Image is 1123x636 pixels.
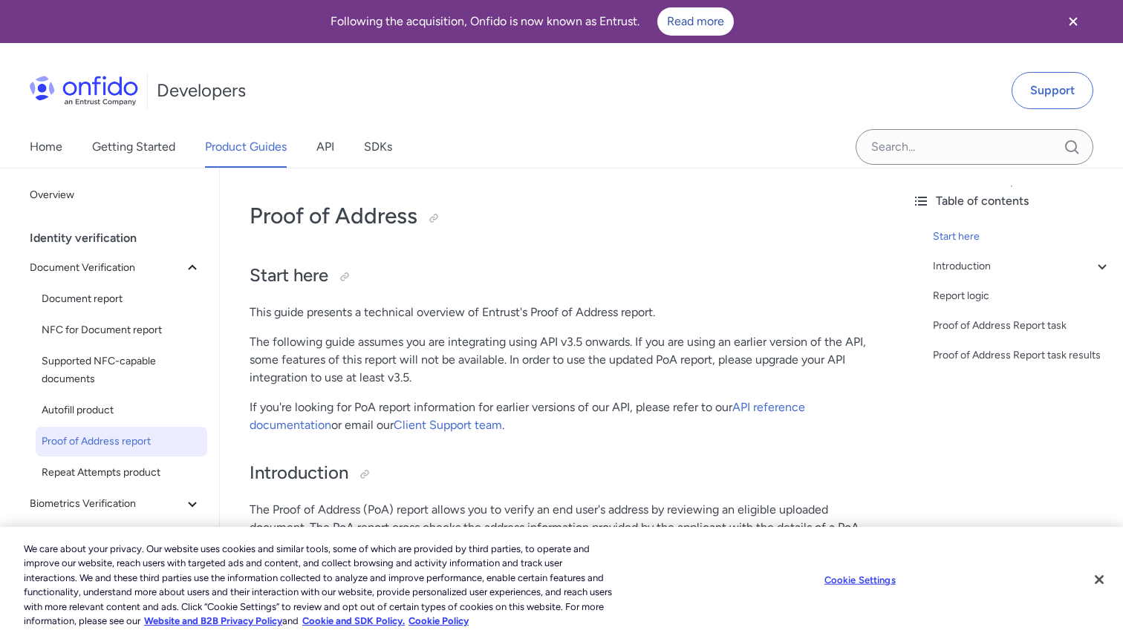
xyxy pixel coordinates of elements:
a: Introduction [933,258,1111,275]
a: Proof of Address Report task [933,317,1111,335]
img: Onfido Logo [30,76,138,105]
a: SDKs [364,126,392,168]
button: Fraud Detection [24,520,207,550]
a: Report logic [933,287,1111,305]
a: Product Guides [205,126,287,168]
span: NFC for Document report [42,321,201,339]
span: Proof of Address report [42,433,201,450]
button: Close banner [1046,3,1101,40]
h2: Introduction [250,461,870,486]
p: If you're looking for PoA report information for earlier versions of our API, please refer to our... [250,399,870,434]
a: More information about our cookie policy., opens in a new tab [144,615,282,626]
a: Read more [657,7,734,36]
div: Identity verification [30,223,213,253]
svg: Close banner [1064,13,1082,30]
button: Close [1083,563,1116,596]
a: Cookie and SDK Policy. [302,615,405,626]
button: Biometrics Verification [24,489,207,519]
span: Document Verification [30,259,183,277]
h2: Start here [250,263,870,289]
a: API [316,126,334,168]
h1: Developers [157,79,246,102]
input: Onfido search input field [856,129,1093,165]
a: Support [1012,72,1093,109]
span: Autofill product [42,401,201,419]
a: Supported NFC-capable documents [36,347,207,394]
div: Table of contents [912,192,1111,210]
a: Document report [36,284,207,314]
a: Home [30,126,62,168]
h1: Proof of Address [250,201,870,231]
button: Cookie Settings [813,565,906,595]
span: Supported NFC-capable documents [42,353,201,388]
span: Biometrics Verification [30,495,183,513]
a: Proof of Address Report task results [933,347,1111,364]
a: Autofill product [36,396,207,425]
span: Repeat Attempts product [42,464,201,482]
p: This guide presents a technical overview of Entrust's Proof of Address report. [250,304,870,321]
button: Document Verification [24,253,207,283]
a: API reference documentation [250,400,805,432]
a: Getting Started [92,126,175,168]
div: Following the acquisition, Onfido is now known as Entrust. [18,7,1046,36]
a: Start here [933,228,1111,246]
p: The following guide assumes you are integrating using API v3.5 onwards. If you are using an earli... [250,333,870,387]
a: Repeat Attempts product [36,458,207,488]
p: The Proof of Address (PoA) report allows you to verify an end user's address by reviewing an elig... [250,501,870,572]
div: We care about your privacy. Our website uses cookies and similar tools, some of which are provide... [24,542,618,629]
span: Overview [30,186,201,204]
a: Proof of Address report [36,427,207,456]
a: Cookie Policy [408,615,469,626]
a: Overview [24,180,207,210]
a: Client Support team [394,418,502,432]
a: NFC for Document report [36,315,207,345]
span: Document report [42,290,201,308]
